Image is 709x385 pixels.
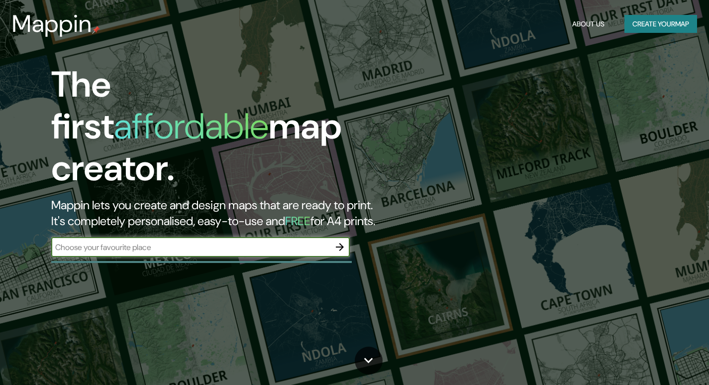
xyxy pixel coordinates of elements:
h2: Mappin lets you create and design maps that are ready to print. It's completely personalised, eas... [51,197,406,229]
h1: affordable [114,103,269,149]
input: Choose your favourite place [51,242,330,253]
h5: FREE [285,213,310,229]
h1: The first map creator. [51,64,406,197]
h3: Mappin [12,10,92,38]
button: Create yourmap [624,15,697,33]
img: mappin-pin [92,26,100,34]
button: About Us [568,15,608,33]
